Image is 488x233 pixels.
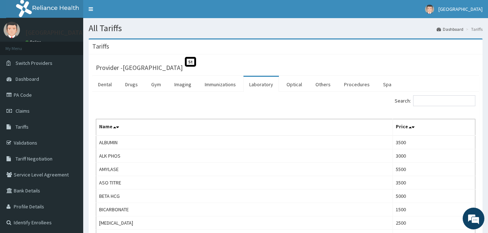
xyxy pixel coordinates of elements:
td: AMYLASE [96,163,393,176]
p: [GEOGRAPHIC_DATA] [25,29,85,36]
td: BICARBONATE [96,203,393,216]
span: Switch Providers [16,60,52,66]
td: 5000 [393,190,475,203]
label: Search: [395,95,475,106]
span: St [185,57,196,67]
td: 1500 [393,203,475,216]
a: Online [25,39,43,45]
td: 3000 [393,149,475,163]
td: 2500 [393,216,475,230]
a: Dashboard [437,26,463,32]
td: 3500 [393,136,475,149]
span: We're online! [42,70,100,143]
th: Price [393,119,475,136]
span: Tariffs [16,124,29,130]
img: d_794563401_company_1708531726252_794563401 [13,36,29,54]
h3: Tariffs [92,43,109,50]
th: Name [96,119,393,136]
a: Laboratory [243,77,279,92]
a: Others [310,77,336,92]
a: Immunizations [199,77,242,92]
td: 5500 [393,163,475,176]
a: Gym [145,77,167,92]
td: ASO TITRE [96,176,393,190]
a: Imaging [169,77,197,92]
a: Dental [92,77,118,92]
td: BETA HCG [96,190,393,203]
div: Chat with us now [38,41,122,50]
a: Optical [281,77,308,92]
span: Dashboard [16,76,39,82]
img: User Image [4,22,20,38]
td: ALK PHOS [96,149,393,163]
a: Procedures [338,77,375,92]
input: Search: [413,95,475,106]
li: Tariffs [464,26,483,32]
a: Spa [377,77,397,92]
span: Claims [16,108,30,114]
td: ALBUMIN [96,136,393,149]
span: Tariff Negotiation [16,155,52,162]
h3: Provider - [GEOGRAPHIC_DATA] [96,65,183,71]
img: User Image [425,5,434,14]
td: 3500 [393,176,475,190]
textarea: Type your message and hit 'Enter' [4,156,138,181]
span: [GEOGRAPHIC_DATA] [438,6,483,12]
h1: All Tariffs [89,24,483,33]
div: Minimize live chat window [119,4,136,21]
td: [MEDICAL_DATA] [96,216,393,230]
a: Drugs [119,77,144,92]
